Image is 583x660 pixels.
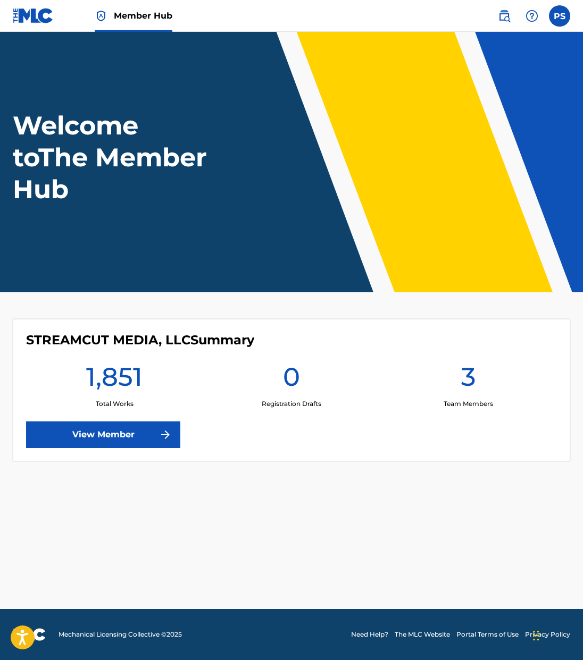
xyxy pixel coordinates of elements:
a: Privacy Policy [525,630,570,639]
img: help [526,10,538,22]
img: logo [13,628,46,641]
h1: 0 [283,361,300,399]
h1: 1,851 [86,361,143,399]
h4: STREAMCUT MEDIA, LLC [26,332,254,348]
p: Team Members [444,399,493,409]
img: Top Rightsholder [95,10,107,22]
a: The MLC Website [395,630,450,639]
a: Public Search [494,5,515,27]
a: Portal Terms of Use [456,630,519,639]
p: Registration Drafts [262,399,321,409]
img: f7272a7cc735f4ea7f67.svg [159,428,172,441]
h1: Welcome to The Member Hub [13,109,212,205]
h1: 3 [461,361,476,399]
img: search [498,10,511,22]
span: Mechanical Licensing Collective © 2025 [59,630,182,639]
iframe: Chat Widget [530,609,583,660]
div: Help [521,5,543,27]
div: User Menu [549,5,570,27]
a: View Member [26,421,180,448]
div: Drag [533,620,539,651]
span: Member Hub [114,10,172,22]
a: Need Help? [351,630,388,639]
img: MLC Logo [13,8,54,23]
p: Total Works [96,399,134,409]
